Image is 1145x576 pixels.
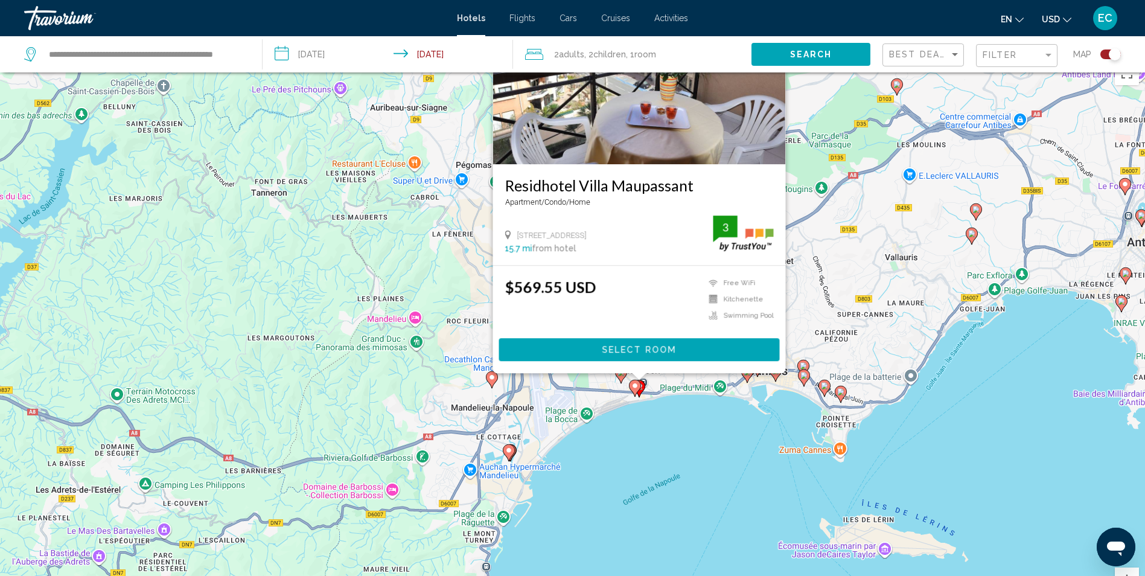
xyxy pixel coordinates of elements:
div: 3 [713,220,737,234]
a: Residhotel Villa Maupassant [505,176,773,194]
li: Kitchenette [703,294,773,304]
iframe: Bouton de lancement de la fenêtre de messagerie [1097,528,1135,566]
button: Check-in date: Oct 18, 2025 Check-out date: Oct 25, 2025 [263,36,513,72]
a: Cruises [601,13,630,23]
span: , 2 [584,46,626,63]
span: Room [634,50,656,59]
span: Map [1073,46,1091,63]
button: Change language [1001,10,1024,28]
button: Select Room [499,339,779,361]
span: USD [1042,14,1060,24]
button: Change currency [1042,10,1071,28]
button: Search [751,43,870,65]
a: Travorium [24,6,445,30]
button: Toggle map [1091,49,1121,60]
li: Free WiFi [703,278,773,289]
span: Search [790,50,832,60]
span: Best Deals [889,50,952,59]
span: from hotel [532,244,576,254]
span: 15.7 mi [505,244,532,254]
a: Cars [560,13,577,23]
span: [STREET_ADDRESS] [517,231,586,240]
button: Travelers: 2 adults, 2 children [513,36,751,72]
span: Children [593,50,626,59]
ins: $569.55 USD [505,278,596,296]
button: Filter [976,43,1057,68]
img: trustyou-badge.svg [713,216,773,251]
a: Hotels [457,13,485,23]
a: Select Room [499,345,779,354]
button: User Menu [1089,5,1121,31]
a: Flights [509,13,535,23]
span: Apartment/Condo/Home [505,197,590,206]
a: Activities [654,13,688,23]
span: 2 [554,46,584,63]
span: Adults [559,50,584,59]
mat-select: Sort by [889,50,960,60]
div: null star Apartment [505,197,773,206]
span: , 1 [626,46,656,63]
span: en [1001,14,1012,24]
li: Swimming Pool [703,310,773,321]
button: Passer en plein écran [1115,61,1139,85]
span: Select Room [602,345,676,355]
span: Filter [983,50,1017,60]
span: EC [1098,12,1112,24]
